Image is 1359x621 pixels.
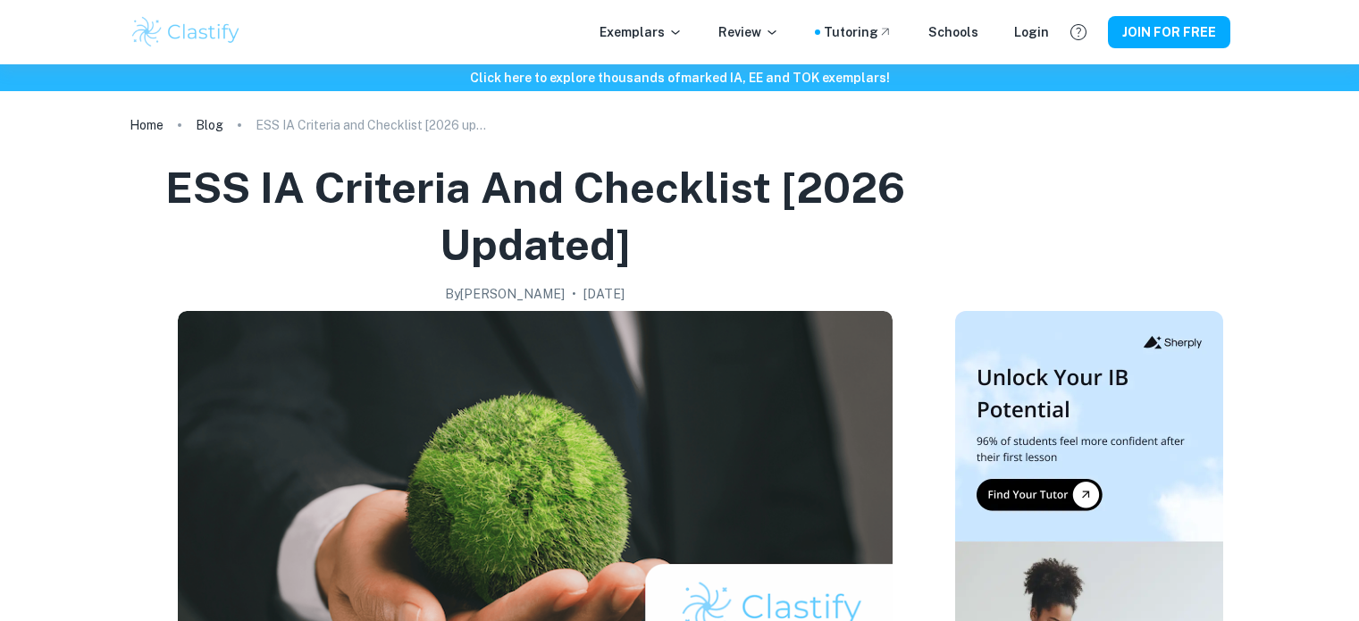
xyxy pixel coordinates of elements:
a: Schools [928,22,978,42]
h2: [DATE] [583,284,625,304]
a: Login [1014,22,1049,42]
button: JOIN FOR FREE [1108,16,1230,48]
a: Home [130,113,164,138]
img: Clastify logo [130,14,243,50]
h2: By [PERSON_NAME] [445,284,565,304]
p: Review [718,22,779,42]
h6: Click here to explore thousands of marked IA, EE and TOK exemplars ! [4,68,1355,88]
a: Blog [196,113,223,138]
p: ESS IA Criteria and Checklist [2026 updated] [256,115,488,135]
h1: ESS IA Criteria and Checklist [2026 updated] [137,159,934,273]
p: Exemplars [600,22,683,42]
a: Tutoring [824,22,893,42]
button: Help and Feedback [1063,17,1094,47]
p: • [572,284,576,304]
